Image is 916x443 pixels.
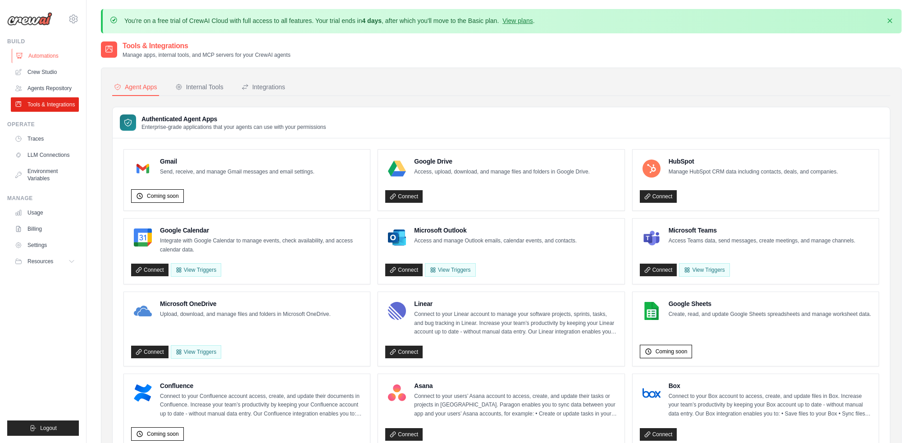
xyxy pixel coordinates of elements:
img: Microsoft Teams Logo [643,228,661,247]
a: Crew Studio [11,65,79,79]
p: Manage apps, internal tools, and MCP servers for your CrewAI agents [123,51,291,59]
button: Internal Tools [173,79,225,96]
span: Resources [27,258,53,265]
img: Microsoft OneDrive Logo [134,302,152,320]
a: View plans [502,17,533,24]
p: Upload, download, and manage files and folders in Microsoft OneDrive. [160,310,331,319]
button: Logout [7,420,79,436]
h4: Google Sheets [669,299,871,308]
a: Connect [640,428,677,441]
span: Logout [40,425,57,432]
button: Integrations [240,79,287,96]
button: Agent Apps [112,79,159,96]
img: Google Calendar Logo [134,228,152,247]
h4: Asana [414,381,617,390]
a: Settings [11,238,79,252]
img: Linear Logo [388,302,406,320]
p: Manage HubSpot CRM data including contacts, deals, and companies. [669,168,838,177]
h4: Box [669,381,871,390]
img: Gmail Logo [134,160,152,178]
p: Connect to your Box account to access, create, and update files in Box. Increase your team’s prod... [669,392,871,419]
a: Traces [11,132,79,146]
img: HubSpot Logo [643,160,661,178]
div: Operate [7,121,79,128]
p: Access and manage Outlook emails, calendar events, and contacts. [414,237,577,246]
p: Connect to your Linear account to manage your software projects, sprints, tasks, and bug tracking... [414,310,617,337]
span: Coming soon [656,348,688,355]
h2: Tools & Integrations [123,41,291,51]
h4: HubSpot [669,157,838,166]
img: Microsoft Outlook Logo [388,228,406,247]
a: Connect [131,346,169,358]
img: Google Drive Logo [388,160,406,178]
a: Connect [640,190,677,203]
a: Connect [640,264,677,276]
div: Agent Apps [114,82,157,91]
p: Create, read, and update Google Sheets spreadsheets and manage worksheet data. [669,310,871,319]
p: Connect to your Confluence account access, create, and update their documents in Confluence. Incr... [160,392,363,419]
a: LLM Connections [11,148,79,162]
a: Connect [385,346,423,358]
img: Google Sheets Logo [643,302,661,320]
a: Tools & Integrations [11,97,79,112]
: View Triggers [171,345,221,359]
a: Connect [385,190,423,203]
h4: Google Drive [414,157,590,166]
h4: Confluence [160,381,363,390]
strong: 4 days [362,17,382,24]
a: Environment Variables [11,164,79,186]
h4: Linear [414,299,617,308]
div: Internal Tools [175,82,223,91]
span: Coming soon [147,192,179,200]
h3: Authenticated Agent Apps [141,114,326,123]
img: Box Logo [643,384,661,402]
div: Manage [7,195,79,202]
button: Resources [11,254,79,269]
a: Billing [11,222,79,236]
h4: Gmail [160,157,314,166]
p: Enterprise-grade applications that your agents can use with your permissions [141,123,326,131]
: View Triggers [425,263,475,277]
h4: Microsoft Teams [669,226,856,235]
p: Access Teams data, send messages, create meetings, and manage channels. [669,237,856,246]
img: Asana Logo [388,384,406,402]
a: Automations [12,49,80,63]
div: Integrations [242,82,285,91]
p: You're on a free trial of CrewAI Cloud with full access to all features. Your trial ends in , aft... [124,16,535,25]
a: Connect [131,264,169,276]
a: Usage [11,206,79,220]
h4: Microsoft OneDrive [160,299,331,308]
p: Send, receive, and manage Gmail messages and email settings. [160,168,314,177]
p: Access, upload, download, and manage files and folders in Google Drive. [414,168,590,177]
img: Logo [7,12,52,26]
button: View Triggers [171,263,221,277]
img: Confluence Logo [134,384,152,402]
h4: Google Calendar [160,226,363,235]
a: Connect [385,264,423,276]
span: Coming soon [147,430,179,438]
div: Build [7,38,79,45]
p: Connect to your users’ Asana account to access, create, and update their tasks or projects in [GE... [414,392,617,419]
a: Agents Repository [11,81,79,96]
a: Connect [385,428,423,441]
p: Integrate with Google Calendar to manage events, check availability, and access calendar data. [160,237,363,254]
: View Triggers [679,263,729,277]
h4: Microsoft Outlook [414,226,577,235]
